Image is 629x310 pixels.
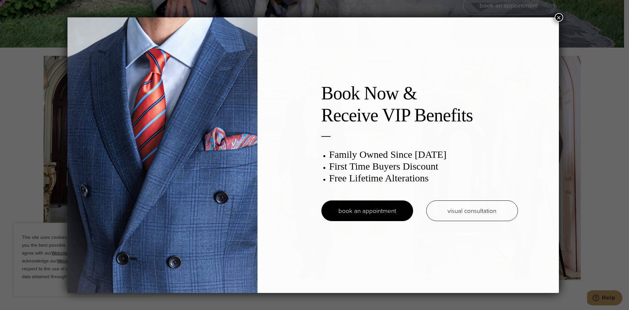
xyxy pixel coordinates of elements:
[329,149,518,160] h3: Family Owned Since [DATE]
[321,82,518,126] h2: Book Now & Receive VIP Benefits
[426,200,518,221] a: visual consultation
[329,160,518,172] h3: First Time Buyers Discount
[329,172,518,184] h3: Free Lifetime Alterations
[15,5,28,10] span: Help
[555,13,563,22] button: Close
[321,200,413,221] a: book an appointment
